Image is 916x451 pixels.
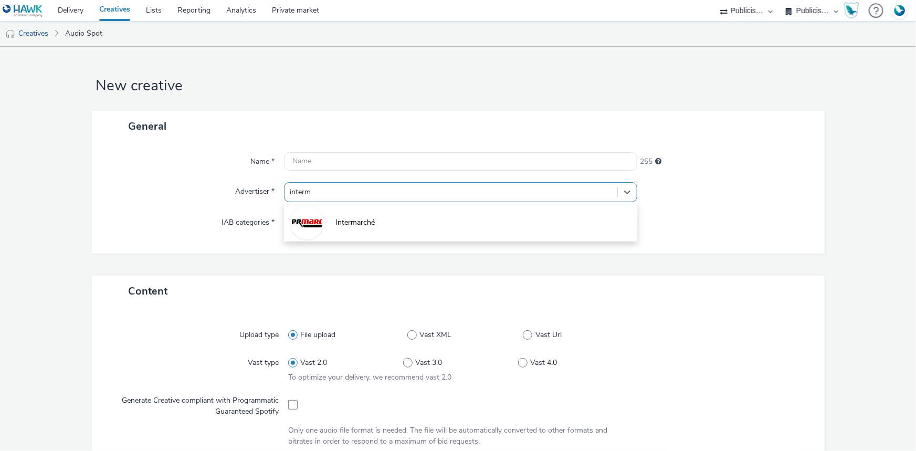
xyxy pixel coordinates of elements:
[419,330,451,340] span: Vast XML
[235,326,283,340] label: Upload type
[535,330,562,340] span: Vast Url
[416,358,443,368] span: Vast 3.0
[60,21,108,46] a: Audio Spot
[244,353,283,368] label: Vast type
[292,207,322,238] img: Intermarché
[92,76,825,96] h1: New creative
[301,330,336,340] span: File upload
[246,152,279,167] label: Name *
[111,391,283,417] label: Generate Creative compliant with Programmatic Guaranteed Spotify
[844,2,864,19] a: Hawk Academy
[335,217,375,228] span: Intermarché
[5,29,16,39] img: audio
[288,372,451,382] span: To optimize your delivery, we recommend vast 2.0
[3,4,43,17] img: undefined Logo
[128,284,167,298] span: Content
[640,156,652,167] span: 255
[301,358,328,368] span: Vast 2.0
[128,119,166,133] span: General
[655,156,661,167] div: Maximum 255 characters
[531,358,557,368] span: Vast 4.0
[284,152,637,171] input: Name
[844,2,859,19] img: Hawk Academy
[892,3,908,18] img: Account FR
[217,213,279,228] label: IAB categories *
[231,182,279,197] label: Advertiser *
[288,425,633,447] div: Only one audio file format is needed. The file will be automatically converted to other formats a...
